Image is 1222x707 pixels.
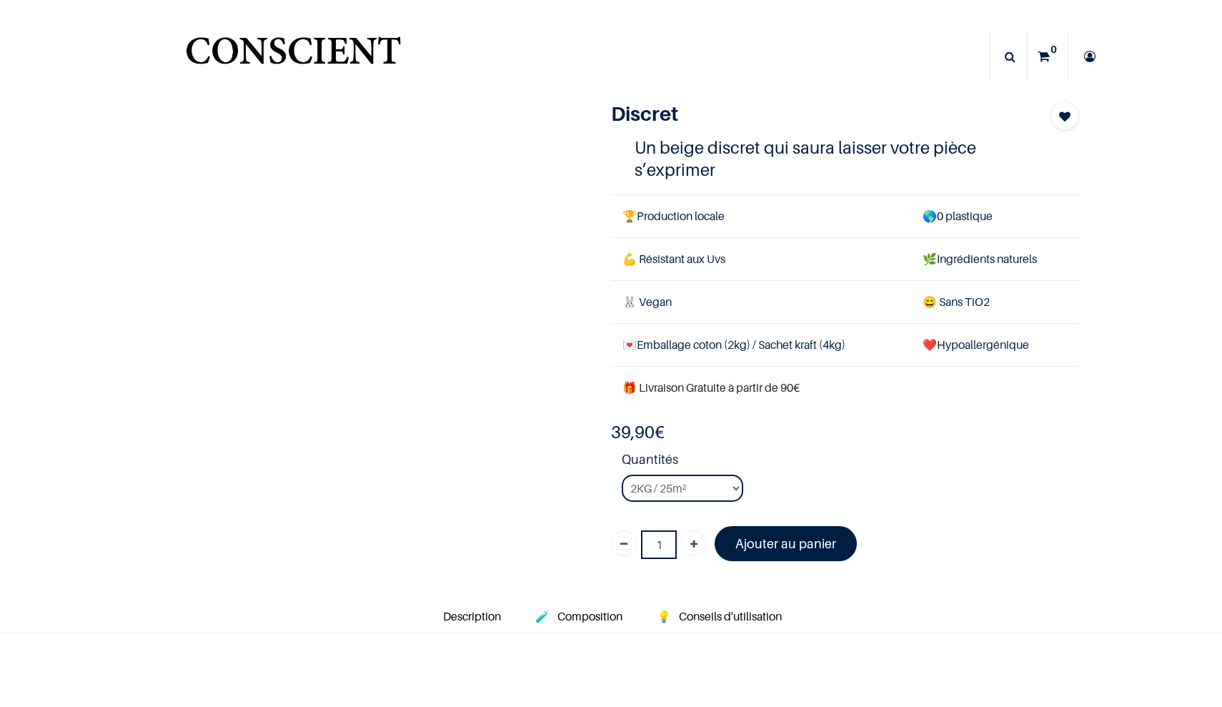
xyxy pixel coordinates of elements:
[557,609,622,623] span: Composition
[611,422,655,443] span: 39,90
[1028,31,1068,81] a: 0
[911,324,1079,367] td: ❤️Hypoallergénique
[911,237,1079,280] td: Ingrédients naturels
[622,295,672,309] span: 🐰 Vegan
[535,609,550,623] span: 🧪
[923,295,945,309] span: 😄 S
[1059,108,1071,125] span: Add to wishlist
[923,252,937,266] span: 🌿
[611,530,637,556] a: Supprimer
[183,29,404,85] img: Conscient
[611,324,911,367] td: Emballage coton (2kg) / Sachet kraft (4kg)
[923,209,937,223] span: 🌎
[1050,102,1079,130] button: Add to wishlist
[911,194,1079,237] td: 0 plastique
[611,194,911,237] td: Production locale
[911,280,1079,323] td: ans TiO2
[622,337,637,352] span: 💌
[622,209,637,223] span: 🏆
[622,380,800,395] font: 🎁 Livraison Gratuite à partir de 90€
[1047,42,1060,56] sup: 0
[622,450,1079,475] strong: Quantités
[622,252,725,266] span: 💪 Résistant aux Uvs
[611,102,1009,126] h1: Discret
[443,609,501,623] span: Description
[611,422,665,443] b: €
[635,137,1056,181] h4: Un beige discret qui saura laisser votre pièce s’exprimer
[681,530,707,556] a: Ajouter
[657,609,671,623] span: 💡
[735,536,836,551] font: Ajouter au panier
[183,29,404,85] a: Logo of Conscient
[679,609,782,623] span: Conseils d'utilisation
[715,526,857,561] a: Ajouter au panier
